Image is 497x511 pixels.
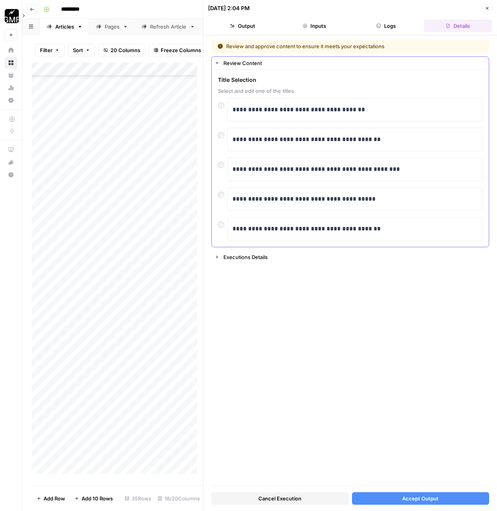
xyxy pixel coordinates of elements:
[40,46,53,54] span: Filter
[352,20,421,32] button: Logs
[212,70,489,247] div: Review Content
[5,9,19,23] img: Growth Marketing Pro Logo
[223,253,484,261] div: Executions Details
[208,4,250,12] div: [DATE] 2:04 PM
[35,44,65,56] button: Filter
[5,6,17,26] button: Workspace: Growth Marketing Pro
[352,492,490,505] button: Accept Output
[154,492,203,505] div: 18/20 Columns
[5,156,17,169] button: What's new?
[5,143,17,156] a: AirOps Academy
[212,251,489,263] button: Executions Details
[111,46,140,54] span: 20 Columns
[402,495,439,502] span: Accept Output
[424,20,492,32] button: Details
[208,20,277,32] button: Output
[68,44,95,56] button: Sort
[149,44,206,56] button: Freeze Columns
[5,156,17,168] div: What's new?
[122,492,154,505] div: 35 Rows
[5,169,17,181] button: Help + Support
[5,82,17,94] a: Usage
[98,44,145,56] button: 20 Columns
[223,59,484,67] div: Review Content
[105,23,120,31] div: Pages
[212,57,489,69] button: Review Content
[218,42,434,50] div: Review and approve content to ensure it meets your expectations
[218,87,482,95] span: Select and edit one of the titles
[32,492,70,505] button: Add Row
[218,76,482,84] span: Title Selection
[150,23,187,31] div: Refresh Article
[211,492,349,505] button: Cancel Execution
[73,46,83,54] span: Sort
[5,94,17,107] a: Settings
[161,46,201,54] span: Freeze Columns
[89,19,135,34] a: Pages
[280,20,348,32] button: Inputs
[44,495,65,502] span: Add Row
[5,44,17,56] a: Home
[5,69,17,82] a: Your Data
[82,495,113,502] span: Add 10 Rows
[40,19,89,34] a: Articles
[55,23,74,31] div: Articles
[258,495,301,502] span: Cancel Execution
[5,56,17,69] a: Browse
[135,19,202,34] a: Refresh Article
[70,492,118,505] button: Add 10 Rows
